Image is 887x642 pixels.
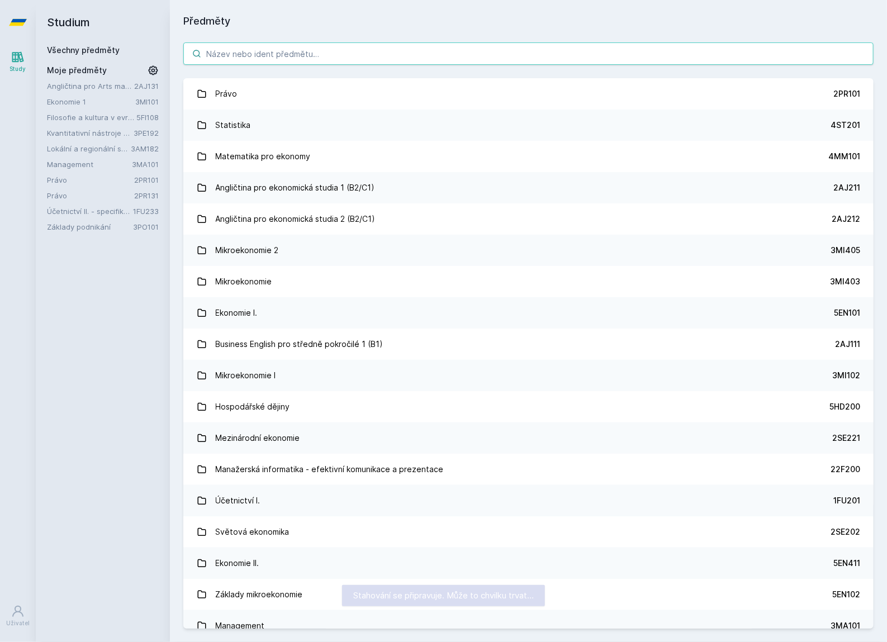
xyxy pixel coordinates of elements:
[216,427,300,449] div: Mezinárodní ekonomie
[216,333,383,355] div: Business English pro středně pokročilé 1 (B1)
[831,120,860,131] div: 4ST201
[831,245,860,256] div: 3MI405
[183,422,874,454] a: Mezinárodní ekonomie 2SE221
[134,129,159,137] a: 3PE192
[183,172,874,203] a: Angličtina pro ekonomická studia 1 (B2/C1) 2AJ211
[216,552,259,574] div: Ekonomie II.
[832,589,860,600] div: 5EN102
[183,266,874,297] a: Mikroekonomie 3MI403
[133,207,159,216] a: 1FU233
[216,270,272,293] div: Mikroekonomie
[831,526,860,538] div: 2SE202
[183,391,874,422] a: Hospodářské dějiny 5HD200
[132,160,159,169] a: 3MA101
[47,221,133,232] a: Základy podnikání
[828,151,860,162] div: 4MM101
[216,489,260,512] div: Účetnictví I.
[134,175,159,184] a: 2PR101
[47,143,131,154] a: Lokální a regionální sociologie - sociologie kultury
[216,177,375,199] div: Angličtina pro ekonomická studia 1 (B2/C1)
[216,83,238,105] div: Právo
[131,144,159,153] a: 3AM182
[216,145,311,168] div: Matematika pro ekonomy
[183,141,874,172] a: Matematika pro ekonomy 4MM101
[834,307,860,318] div: 5EN101
[135,97,159,106] a: 3MI101
[183,203,874,235] a: Angličtina pro ekonomická studia 2 (B2/C1) 2AJ212
[134,82,159,91] a: 2AJ131
[832,370,860,381] div: 3MI102
[342,585,545,606] div: Stahování se připravuje. Může to chvilku trvat…
[47,127,134,139] a: Kvantitativní nástroje pro Arts Management
[183,360,874,391] a: Mikroekonomie I 3MI102
[183,329,874,360] a: Business English pro středně pokročilé 1 (B1) 2AJ111
[47,159,132,170] a: Management
[831,464,860,475] div: 22F200
[133,222,159,231] a: 3PO101
[831,620,860,631] div: 3MA101
[47,45,120,55] a: Všechny předměty
[183,485,874,516] a: Účetnictví I. 1FU201
[216,615,265,637] div: Management
[833,182,860,193] div: 2AJ211
[830,276,860,287] div: 3MI403
[183,13,874,29] h1: Předměty
[216,364,276,387] div: Mikroekonomie I
[216,114,251,136] div: Statistika
[2,599,34,633] a: Uživatel
[183,454,874,485] a: Manažerská informatika - efektivní komunikace a prezentace 22F200
[216,208,376,230] div: Angličtina pro ekonomická studia 2 (B2/C1)
[829,401,860,412] div: 5HD200
[183,548,874,579] a: Ekonomie II. 5EN411
[183,579,874,610] a: Základy mikroekonomie 5EN102
[47,80,134,92] a: Angličtina pro Arts management 1 (B2)
[832,432,860,444] div: 2SE221
[216,239,279,261] div: Mikroekonomie 2
[835,339,860,350] div: 2AJ111
[216,302,258,324] div: Ekonomie I.
[216,583,303,606] div: Základy mikroekonomie
[10,65,26,73] div: Study
[47,65,107,76] span: Moje předměty
[47,174,134,186] a: Právo
[833,88,860,99] div: 2PR101
[134,191,159,200] a: 2PR131
[832,213,860,225] div: 2AJ212
[183,610,874,641] a: Management 3MA101
[833,558,860,569] div: 5EN411
[183,42,874,65] input: Název nebo ident předmětu…
[216,521,290,543] div: Světová ekonomika
[6,619,30,627] div: Uživatel
[47,190,134,201] a: Právo
[183,297,874,329] a: Ekonomie I. 5EN101
[216,396,290,418] div: Hospodářské dějiny
[216,458,444,481] div: Manažerská informatika - efektivní komunikace a prezentace
[2,45,34,79] a: Study
[183,516,874,548] a: Světová ekonomika 2SE202
[183,110,874,141] a: Statistika 4ST201
[47,206,133,217] a: Účetnictví II. - specifika pro organizace z oblasti arts
[136,113,159,122] a: 5FI108
[183,235,874,266] a: Mikroekonomie 2 3MI405
[47,112,136,123] a: Filosofie a kultura v evropských dějinách
[183,78,874,110] a: Právo 2PR101
[47,96,135,107] a: Ekonomie 1
[833,495,860,506] div: 1FU201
